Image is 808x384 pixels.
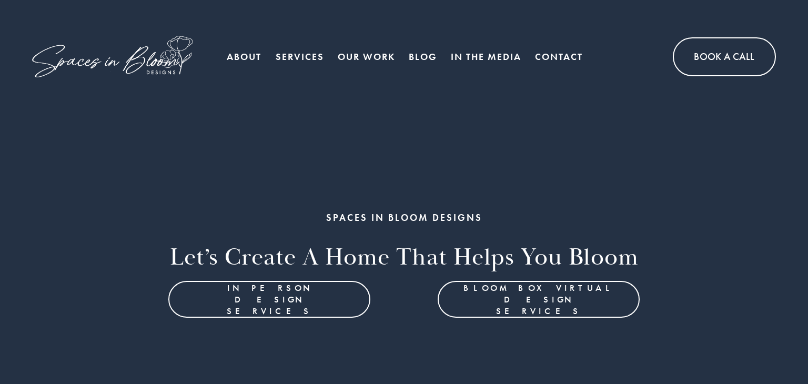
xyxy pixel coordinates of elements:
[438,281,640,318] a: Bloom Box Virtual Design Services
[535,46,583,67] a: Contact
[276,46,324,67] a: folder dropdown
[227,46,261,67] a: About
[451,46,521,67] a: In the Media
[32,36,193,77] img: Spaces in Bloom Designs
[409,46,437,67] a: Blog
[168,281,370,318] a: In Person Design Services
[34,211,774,224] h1: SPACES IN BLOOM DESIGNS
[34,242,774,274] h2: Let’s Create a home that helps you bloom
[276,47,324,67] span: Services
[338,46,395,67] a: Our Work
[673,37,775,77] a: Book A Call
